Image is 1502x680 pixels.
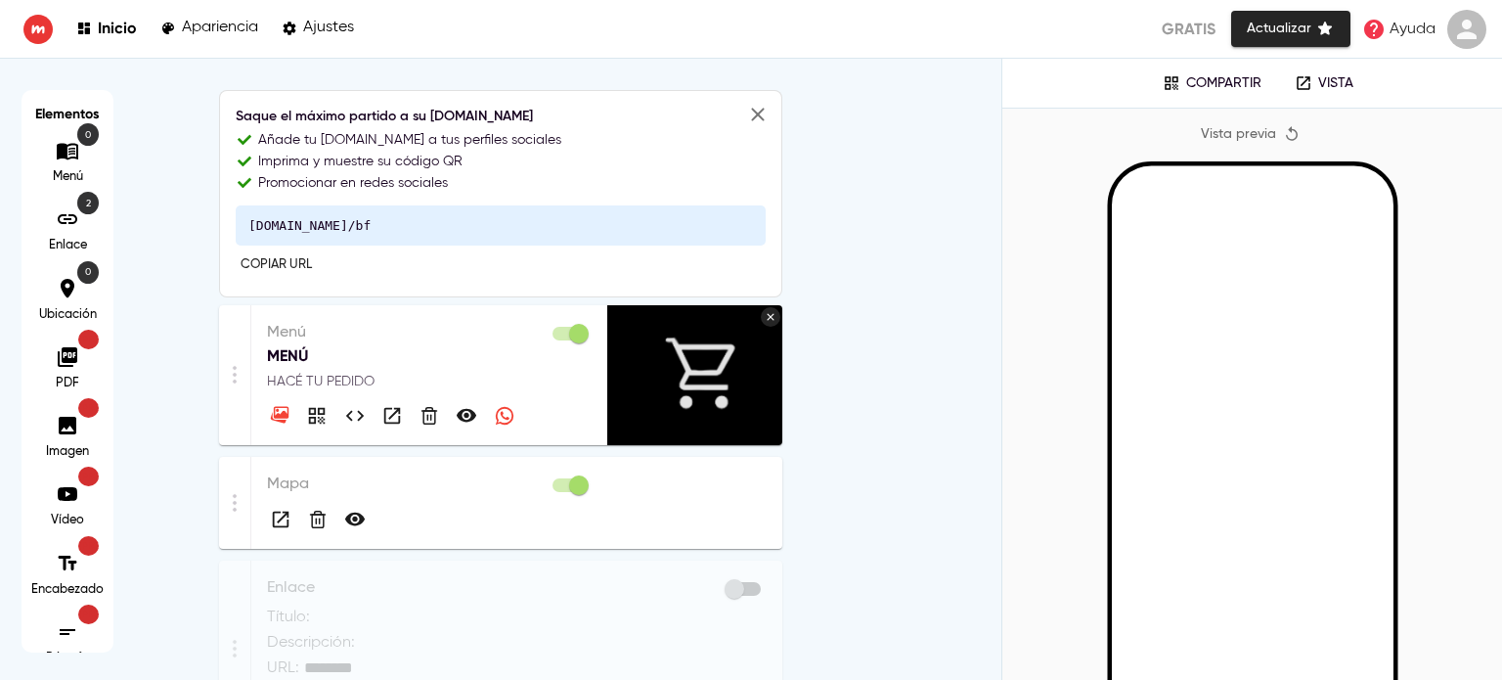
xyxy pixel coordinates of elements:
[417,403,442,429] button: Eliminar Menú
[303,402,331,430] button: Compartir
[267,344,592,368] p: MENÚ
[78,467,99,486] p: Solo para miembros Pro
[258,173,448,193] p: Promocionar en redes sociales
[78,536,99,556] p: Solo para miembros Pro
[1318,75,1353,92] p: Vista
[78,605,99,624] p: Solo para miembros Pro
[77,261,99,284] p: 0 Elemento disponible
[282,16,354,42] a: Ajustes
[267,606,310,629] p: Título :
[1186,75,1261,92] p: Compartir
[78,398,99,418] p: Solo para miembros Pro
[77,192,99,214] p: 2 Elemento disponible
[267,631,355,655] p: Descripción :
[167,388,1222,613] iframe: Location
[267,473,592,496] p: Mapa
[267,506,294,533] button: Vista
[38,168,97,186] p: Menú
[78,330,99,349] p: Solo para miembros Pro
[341,402,369,430] button: Código integrado
[38,237,97,254] p: Enlace
[761,307,780,327] button: Eliminar imagen
[1356,12,1441,47] a: Ayuda
[38,512,97,529] p: Vídeo
[305,507,331,532] button: Eliminar Mapa
[1231,11,1350,47] button: Actualizar
[38,443,97,461] p: Imagen
[1281,68,1367,98] a: Vista
[258,130,561,150] p: Añade tu [DOMAIN_NAME] a tus perfiles sociales
[182,19,258,37] p: Apariencia
[378,402,406,430] button: Vista
[160,16,258,42] a: Apariencia
[1162,18,1215,41] p: Gratis
[31,581,104,599] p: Encabezado
[453,402,480,430] button: Hacer privado
[341,506,369,533] button: Hacer privado
[267,321,592,344] p: Menú
[303,19,354,37] p: Ajustes
[98,19,137,37] p: Inicio
[491,402,518,430] button: Desactivar pedidos por WhatsApp
[236,250,317,281] button: Copiar URL
[267,372,592,391] p: HACÉ TU PEDIDO
[38,650,97,667] p: Párrafo
[236,107,766,128] h6: Saque el máximo partido a su [DOMAIN_NAME]
[1247,17,1335,41] span: Actualizar
[267,576,767,600] p: Enlace
[38,306,97,324] p: Ubicación
[236,205,766,246] pre: [DOMAIN_NAME]/bf
[267,657,299,680] p: URL :
[31,100,104,129] h6: Elementos
[77,123,99,146] p: 0 Elemento disponible
[76,16,137,42] a: Inicio
[258,152,463,171] p: Imprima y muestre su código QR
[1390,18,1436,41] p: Ayuda
[241,254,312,277] span: Copiar URL
[38,375,97,392] p: PDF
[1149,68,1275,98] button: Compartir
